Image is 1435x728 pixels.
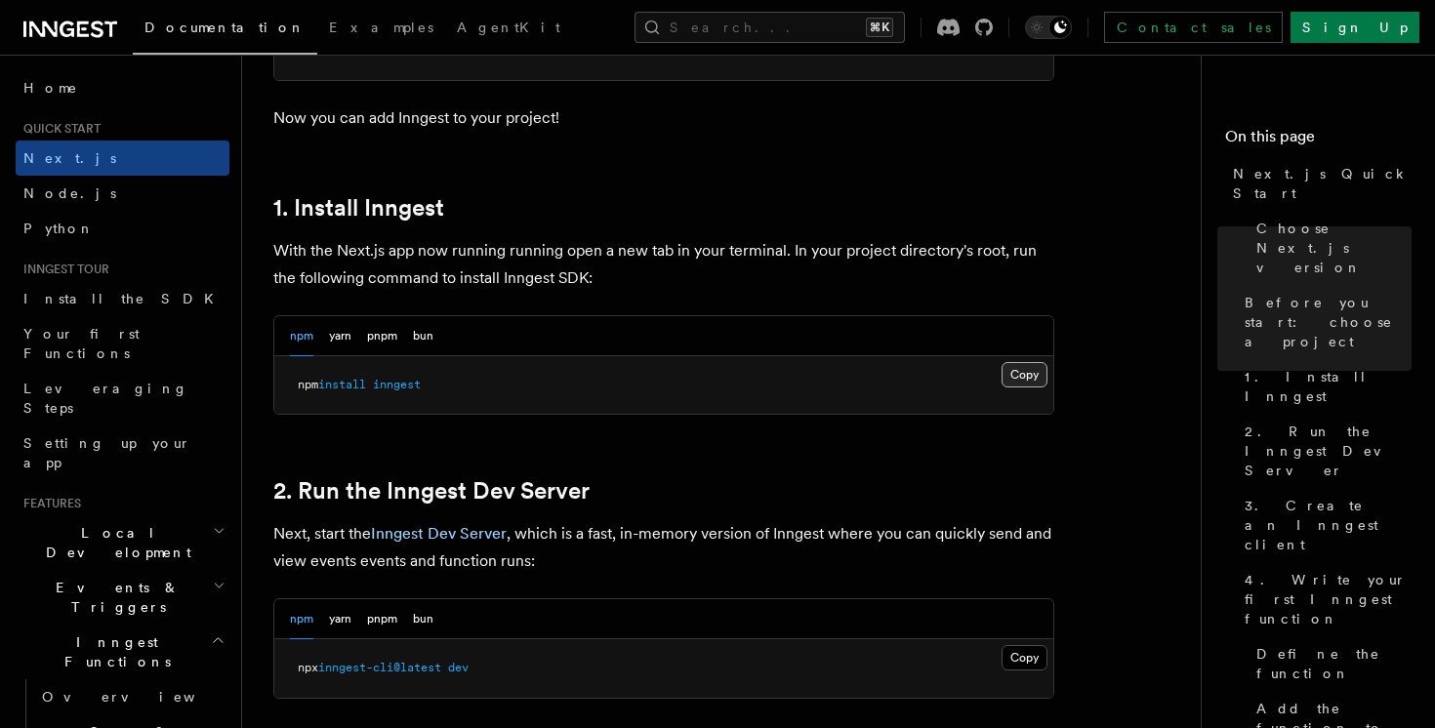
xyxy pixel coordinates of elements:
[1104,12,1283,43] a: Contact sales
[16,425,229,480] a: Setting up your app
[290,599,313,639] button: npm
[16,515,229,570] button: Local Development
[1245,367,1412,406] span: 1. Install Inngest
[23,78,78,98] span: Home
[133,6,317,55] a: Documentation
[866,18,893,37] kbd: ⌘K
[1237,285,1412,359] a: Before you start: choose a project
[290,316,313,356] button: npm
[635,12,905,43] button: Search...⌘K
[298,378,318,391] span: npm
[445,6,572,53] a: AgentKit
[329,20,433,35] span: Examples
[42,689,243,705] span: Overview
[1249,636,1412,691] a: Define the function
[1002,362,1047,387] button: Copy
[1291,12,1419,43] a: Sign Up
[23,221,95,236] span: Python
[457,20,560,35] span: AgentKit
[317,6,445,53] a: Examples
[373,378,421,391] span: inngest
[298,661,318,674] span: npx
[16,141,229,176] a: Next.js
[16,570,229,625] button: Events & Triggers
[448,661,469,674] span: dev
[371,524,507,543] a: Inngest Dev Server
[1256,644,1412,683] span: Define the function
[23,185,116,201] span: Node.js
[329,599,351,639] button: yarn
[1233,164,1412,203] span: Next.js Quick Start
[1237,414,1412,488] a: 2. Run the Inngest Dev Server
[273,194,444,222] a: 1. Install Inngest
[273,104,1054,132] p: Now you can add Inngest to your project!
[23,150,116,166] span: Next.js
[16,262,109,277] span: Inngest tour
[23,381,188,416] span: Leveraging Steps
[16,496,81,511] span: Features
[16,316,229,371] a: Your first Functions
[16,176,229,211] a: Node.js
[1237,359,1412,414] a: 1. Install Inngest
[34,679,229,714] a: Overview
[1225,125,1412,156] h4: On this page
[16,578,213,617] span: Events & Triggers
[1245,293,1412,351] span: Before you start: choose a project
[1249,211,1412,285] a: Choose Next.js version
[1245,422,1412,480] span: 2. Run the Inngest Dev Server
[16,632,211,671] span: Inngest Functions
[16,211,229,246] a: Python
[273,520,1054,575] p: Next, start the , which is a fast, in-memory version of Inngest where you can quickly send and vi...
[16,523,213,562] span: Local Development
[16,281,229,316] a: Install the SDK
[1245,496,1412,554] span: 3. Create an Inngest client
[273,237,1054,292] p: With the Next.js app now running running open a new tab in your terminal. In your project directo...
[318,378,366,391] span: install
[413,316,433,356] button: bun
[23,291,225,306] span: Install the SDK
[16,371,229,425] a: Leveraging Steps
[1237,562,1412,636] a: 4. Write your first Inngest function
[413,599,433,639] button: bun
[16,121,101,137] span: Quick start
[23,435,191,470] span: Setting up your app
[318,661,441,674] span: inngest-cli@latest
[1225,156,1412,211] a: Next.js Quick Start
[1025,16,1072,39] button: Toggle dark mode
[1002,645,1047,670] button: Copy
[1245,570,1412,628] span: 4. Write your first Inngest function
[1237,488,1412,562] a: 3. Create an Inngest client
[367,599,397,639] button: pnpm
[329,316,351,356] button: yarn
[16,70,229,105] a: Home
[1256,219,1412,277] span: Choose Next.js version
[23,326,140,361] span: Your first Functions
[16,625,229,679] button: Inngest Functions
[367,316,397,356] button: pnpm
[144,20,306,35] span: Documentation
[273,477,590,505] a: 2. Run the Inngest Dev Server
